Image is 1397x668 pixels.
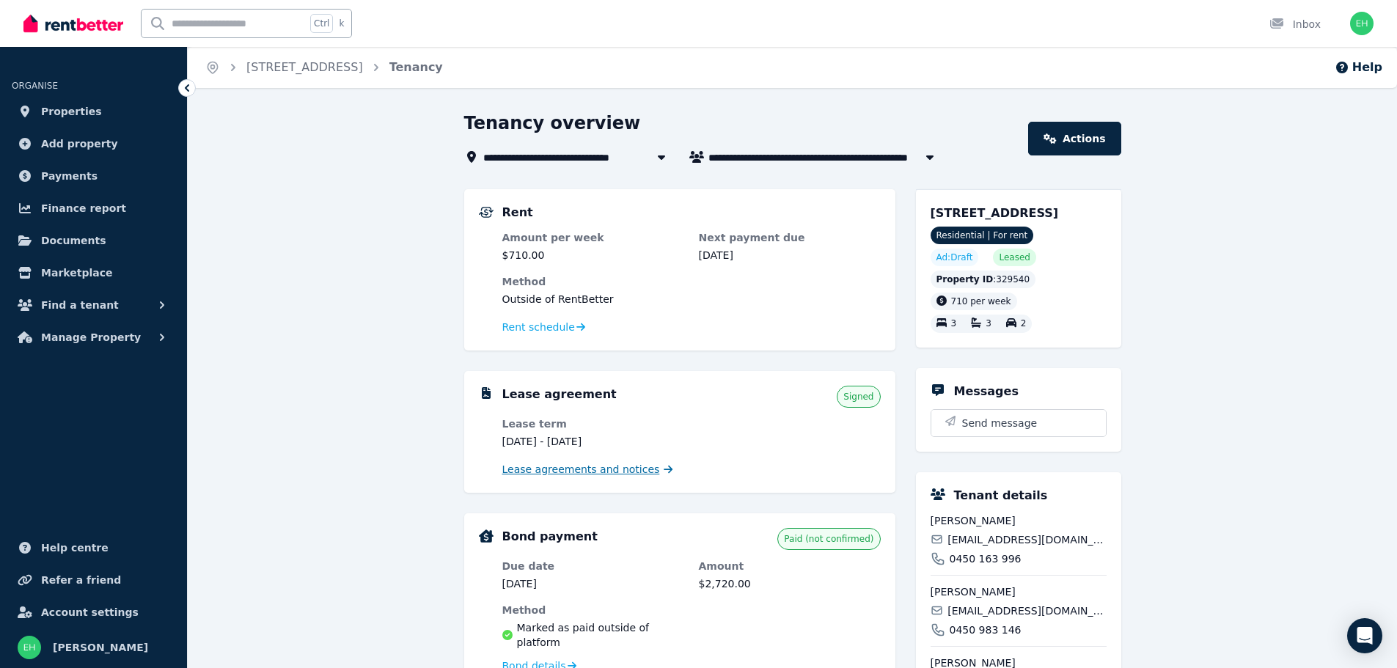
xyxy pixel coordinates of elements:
button: Help [1335,59,1382,76]
a: Account settings [12,598,175,627]
a: Tenancy [389,60,443,74]
button: Manage Property [12,323,175,352]
a: Add property [12,129,175,158]
h5: Lease agreement [502,386,617,403]
dd: $2,720.00 [699,576,881,591]
span: Help centre [41,539,109,557]
h5: Bond payment [502,528,598,546]
a: Properties [12,97,175,126]
span: Signed [843,391,873,403]
span: [EMAIL_ADDRESS][DOMAIN_NAME] [947,532,1106,547]
h5: Messages [954,383,1019,400]
dd: Outside of RentBetter [502,292,881,307]
a: Refer a friend [12,565,175,595]
span: Properties [41,103,102,120]
dt: Next payment due [699,230,881,245]
span: Paid (not confirmed) [784,533,873,545]
span: 0450 163 996 [950,551,1022,566]
span: Send message [962,416,1038,430]
span: [PERSON_NAME] [931,584,1107,599]
img: Emma Hinchey [1350,12,1374,35]
span: Ad: Draft [936,252,973,263]
span: Find a tenant [41,296,119,314]
div: Inbox [1269,17,1321,32]
span: Payments [41,167,98,185]
span: [PERSON_NAME] [53,639,148,656]
dd: $710.00 [502,248,684,263]
a: Marketplace [12,258,175,287]
img: Rental Payments [479,207,494,218]
span: [EMAIL_ADDRESS][DOMAIN_NAME] [947,603,1106,618]
a: Lease agreements and notices [502,462,673,477]
button: Send message [931,410,1106,436]
nav: Breadcrumb [188,47,461,88]
span: Marketplace [41,264,112,282]
h5: Tenant details [954,487,1048,504]
a: Documents [12,226,175,255]
div: : 329540 [931,271,1036,288]
a: Actions [1028,122,1121,155]
button: Find a tenant [12,290,175,320]
dd: [DATE] - [DATE] [502,434,684,449]
a: Payments [12,161,175,191]
div: Open Intercom Messenger [1347,618,1382,653]
dt: Lease term [502,416,684,431]
span: Finance report [41,199,126,217]
span: 3 [986,319,991,329]
h5: Rent [502,204,533,221]
dt: Due date [502,559,684,573]
dd: [DATE] [699,248,881,263]
h1: Tenancy overview [464,111,641,135]
span: 0450 983 146 [950,623,1022,637]
span: Property ID [936,274,994,285]
span: [STREET_ADDRESS] [931,206,1059,220]
span: 3 [951,319,957,329]
span: ORGANISE [12,81,58,91]
img: Bond Details [479,529,494,543]
span: 2 [1021,319,1027,329]
dt: Amount [699,559,881,573]
span: Ctrl [310,14,333,33]
dt: Method [502,274,881,289]
dt: Amount per week [502,230,684,245]
span: Account settings [41,603,139,621]
span: Marked as paid outside of platform [517,620,684,650]
span: Refer a friend [41,571,121,589]
span: Manage Property [41,329,141,346]
span: 710 per week [951,296,1011,307]
span: Leased [999,252,1030,263]
span: Add property [41,135,118,153]
a: Finance report [12,194,175,223]
dd: [DATE] [502,576,684,591]
dt: Method [502,603,684,617]
img: RentBetter [23,12,123,34]
span: [PERSON_NAME] [931,513,1107,528]
a: [STREET_ADDRESS] [246,60,363,74]
span: Lease agreements and notices [502,462,660,477]
span: Documents [41,232,106,249]
a: Help centre [12,533,175,562]
span: k [339,18,344,29]
img: Emma Hinchey [18,636,41,659]
span: Residential | For rent [931,227,1034,244]
span: Rent schedule [502,320,575,334]
a: Rent schedule [502,320,586,334]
